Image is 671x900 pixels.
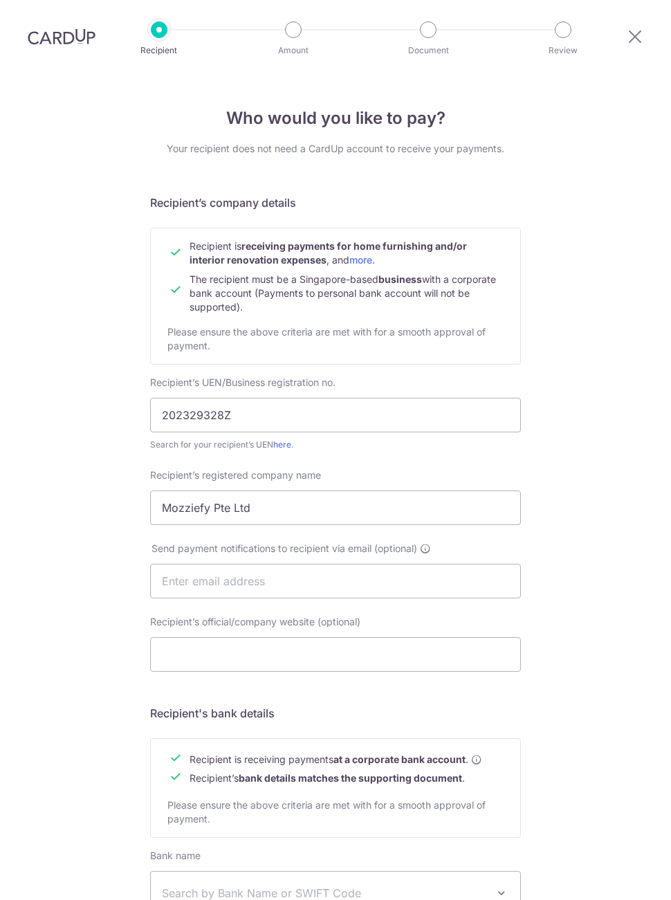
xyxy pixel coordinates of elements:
[273,439,291,450] a: here
[190,753,482,766] span: Recipient is receiving payments .
[167,799,486,825] span: Please ensure the above criteria are met with for a smooth approval of payment.
[190,273,496,313] span: The recipient must be a Singapore-based with a corporate bank account (Payments to personal bank ...
[150,194,521,211] h5: Recipient’s company details
[150,849,201,863] label: Bank name
[150,142,521,156] div: Your recipient does not need a CardUp account to receive your payments.
[378,273,422,285] b: business
[150,376,335,388] span: Recipient’s UEN/Business registration no.
[151,542,417,555] span: Send payment notifications to recipient via email (optional)
[190,240,467,266] b: receiving payments for home furnishing and/or interior renovation expenses
[150,469,321,481] span: Recipient’s registered company name
[150,564,521,598] input: Enter email address
[255,44,332,57] p: Amount
[349,254,372,266] a: more
[167,326,486,351] span: Please ensure the above criteria are met with for a smooth approval of payment.
[190,772,465,784] span: Recipient’s .
[239,772,462,784] b: bank details matches the supporting document
[524,44,602,57] p: Review
[389,44,467,57] p: Document
[150,705,521,722] h5: Recipient's bank details
[333,753,466,766] b: at a corporate bank account
[150,106,521,131] h4: Who would you like to pay?
[28,28,95,45] img: CardUp
[582,858,657,893] iframe: Opens a widget where you can find more information
[150,438,521,452] div: Search for your recipient’s UEN .
[190,240,467,266] span: Recipient is , and .
[150,615,360,629] label: Recipient’s official/company website (optional)
[120,44,198,57] p: Recipient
